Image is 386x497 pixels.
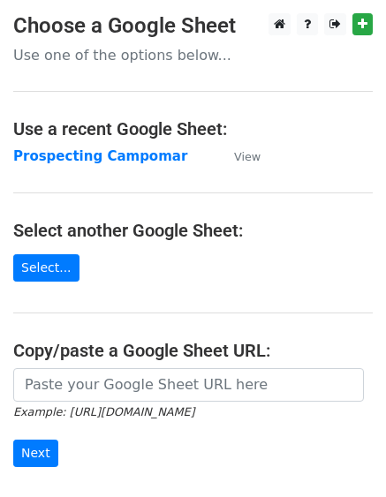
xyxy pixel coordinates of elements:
[13,148,187,164] a: Prospecting Campomar
[13,405,194,418] small: Example: [URL][DOMAIN_NAME]
[298,412,386,497] iframe: Chat Widget
[13,118,373,139] h4: Use a recent Google Sheet:
[13,254,79,282] a: Select...
[216,148,261,164] a: View
[234,150,261,163] small: View
[13,340,373,361] h4: Copy/paste a Google Sheet URL:
[13,13,373,39] h3: Choose a Google Sheet
[13,440,58,467] input: Next
[13,46,373,64] p: Use one of the options below...
[13,220,373,241] h4: Select another Google Sheet:
[13,368,364,402] input: Paste your Google Sheet URL here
